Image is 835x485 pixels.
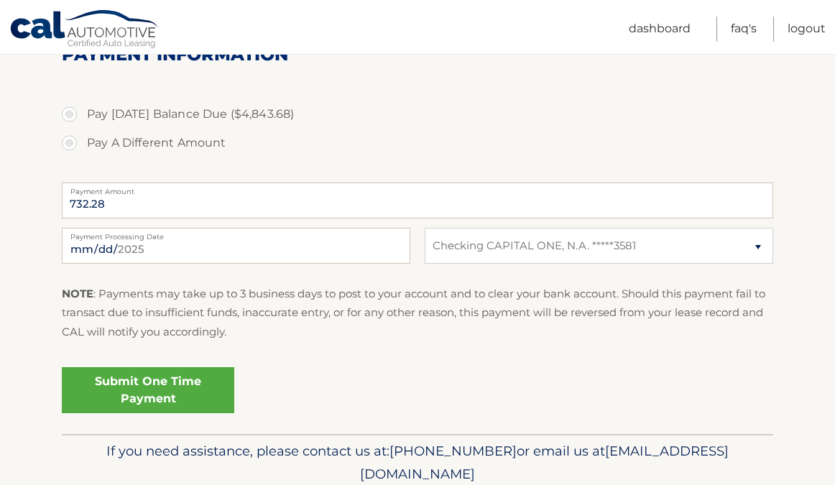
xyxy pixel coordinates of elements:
[389,443,517,459] span: [PHONE_NUMBER]
[62,287,93,300] strong: NOTE
[9,9,160,51] a: Cal Automotive
[788,17,826,42] a: Logout
[62,228,410,239] label: Payment Processing Date
[62,183,773,194] label: Payment Amount
[62,367,234,413] a: Submit One Time Payment
[62,100,773,129] label: Pay [DATE] Balance Due ($4,843.68)
[62,183,773,218] input: Payment Amount
[360,443,729,482] span: [EMAIL_ADDRESS][DOMAIN_NAME]
[731,17,757,42] a: FAQ's
[62,228,410,264] input: Payment Date
[62,129,773,157] label: Pay A Different Amount
[62,285,773,341] p: : Payments may take up to 3 business days to post to your account and to clear your bank account....
[629,17,691,42] a: Dashboard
